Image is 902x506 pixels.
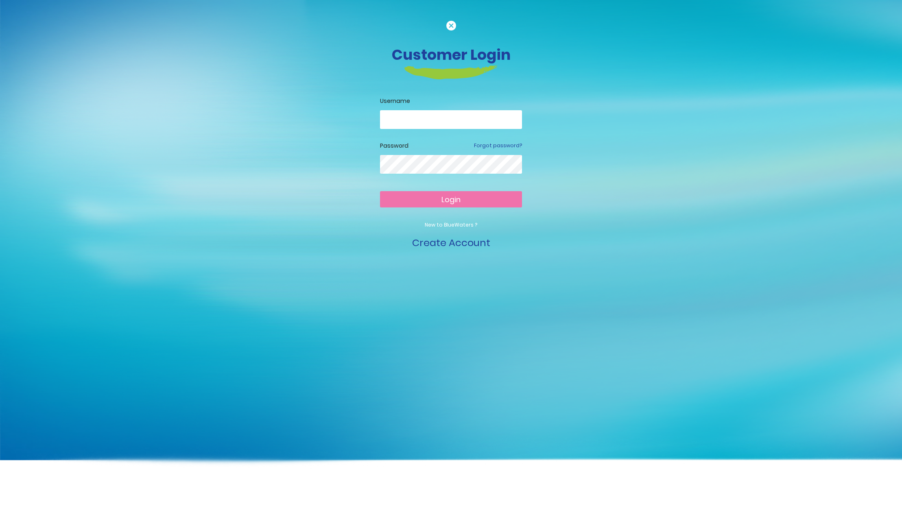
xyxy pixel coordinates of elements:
[380,142,408,150] label: Password
[412,236,490,249] a: Create Account
[380,97,522,105] label: Username
[474,142,522,149] a: Forgot password?
[225,46,677,63] h3: Customer Login
[380,221,522,229] p: New to BlueWaters ?
[404,65,498,79] img: login-heading-border.png
[446,21,456,31] img: cancel
[380,191,522,207] button: Login
[441,194,461,205] span: Login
